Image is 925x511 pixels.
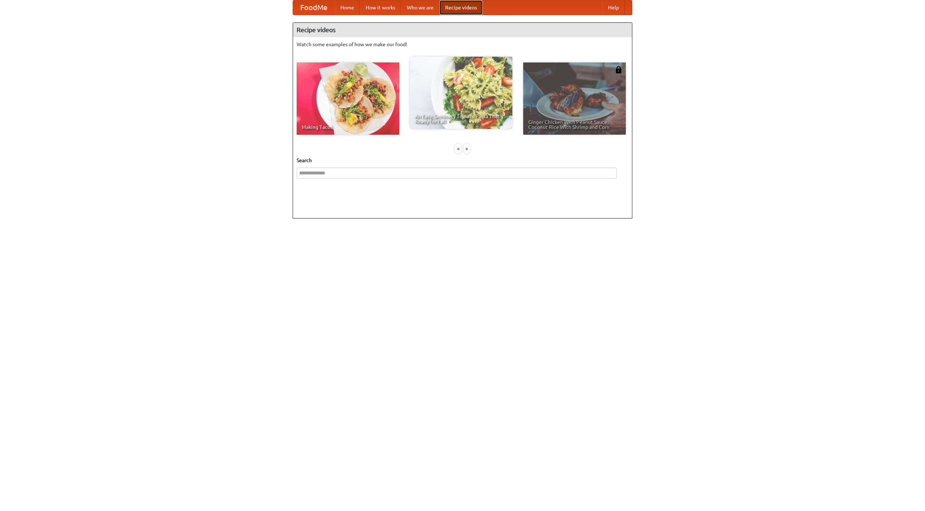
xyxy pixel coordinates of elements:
div: » [464,144,470,153]
h4: Recipe videos [293,23,632,37]
a: Who we are [401,0,439,15]
a: Help [602,0,625,15]
div: « [455,144,461,153]
p: Watch some examples of how we make our food! [297,41,628,48]
img: 483408.png [615,66,622,73]
a: Recipe videos [439,0,483,15]
a: How it works [360,0,401,15]
a: FoodMe [293,0,335,15]
span: An Easy, Summery Tomato Pasta That's Ready for Fall [415,114,507,124]
h5: Search [297,157,628,164]
a: Making Tacos [297,62,399,135]
span: Making Tacos [302,125,394,130]
a: Home [335,0,360,15]
a: An Easy, Summery Tomato Pasta That's Ready for Fall [410,57,512,129]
